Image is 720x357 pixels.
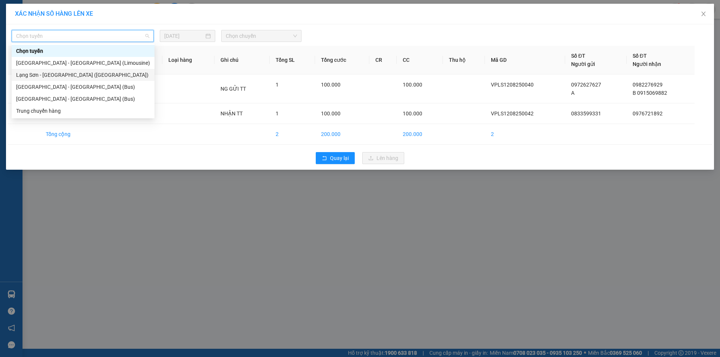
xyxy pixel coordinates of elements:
td: 2 [485,124,565,145]
span: 100.000 [403,111,422,117]
span: 100.000 [403,82,422,88]
input: 12/08/2025 [164,32,204,40]
span: 0976721892 [633,111,663,117]
td: 200.000 [397,124,443,145]
th: Ghi chú [214,46,269,75]
div: Hà Nội - Lạng Sơn (Limousine) [12,57,154,69]
span: VPLS1208250042 [491,111,534,117]
th: Loại hàng [162,46,214,75]
span: Số ĐT [571,53,585,59]
span: 0972627627 [571,82,601,88]
div: Trung chuyển hàng [12,105,154,117]
div: [GEOGRAPHIC_DATA] - [GEOGRAPHIC_DATA] (Bus) [16,83,150,91]
th: CR [369,46,397,75]
span: Quay lại [330,154,349,162]
button: uploadLên hàng [362,152,404,164]
button: Close [693,4,714,25]
th: Tổng cước [315,46,369,75]
td: 2 [8,103,40,124]
span: rollback [322,155,327,161]
span: B 0915069882 [633,90,667,96]
th: CC [397,46,443,75]
span: A [571,90,574,96]
span: 100.000 [321,111,340,117]
th: Mã GD [485,46,565,75]
span: VPLS1208250040 [491,82,534,88]
div: [GEOGRAPHIC_DATA] - [GEOGRAPHIC_DATA] (Bus) [16,95,150,103]
div: Lạng Sơn - [GEOGRAPHIC_DATA] ([GEOGRAPHIC_DATA]) [16,71,150,79]
button: rollbackQuay lại [316,152,355,164]
span: XÁC NHẬN SỐ HÀNG LÊN XE [15,10,93,17]
span: Chọn tuyến [16,30,149,42]
div: Chọn tuyến [16,47,150,55]
span: 1 [276,82,279,88]
div: [GEOGRAPHIC_DATA] - [GEOGRAPHIC_DATA] (Limousine) [16,59,150,67]
div: Lạng Sơn - Hà Nội (Limousine) [12,69,154,81]
span: 1 [276,111,279,117]
td: 1 [8,75,40,103]
th: Tổng SL [270,46,315,75]
span: 0833599331 [571,111,601,117]
div: Trung chuyển hàng [16,107,150,115]
span: Người nhận [633,61,661,67]
span: Số ĐT [633,53,647,59]
span: NG GỬI TT [220,86,246,92]
span: Chọn chuyến [226,30,297,42]
span: NHẬN TT [220,111,243,117]
td: 2 [270,124,315,145]
th: STT [8,46,40,75]
td: 200.000 [315,124,369,145]
th: Thu hộ [443,46,485,75]
span: 100.000 [321,82,340,88]
span: close [700,11,706,17]
td: Tổng cộng [40,124,101,145]
div: Chọn tuyến [12,45,154,57]
span: Người gửi [571,61,595,67]
span: 0982276929 [633,82,663,88]
div: Lạng Sơn - Hà Nội (Bus) [12,93,154,105]
div: Hà Nội - Lạng Sơn (Bus) [12,81,154,93]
